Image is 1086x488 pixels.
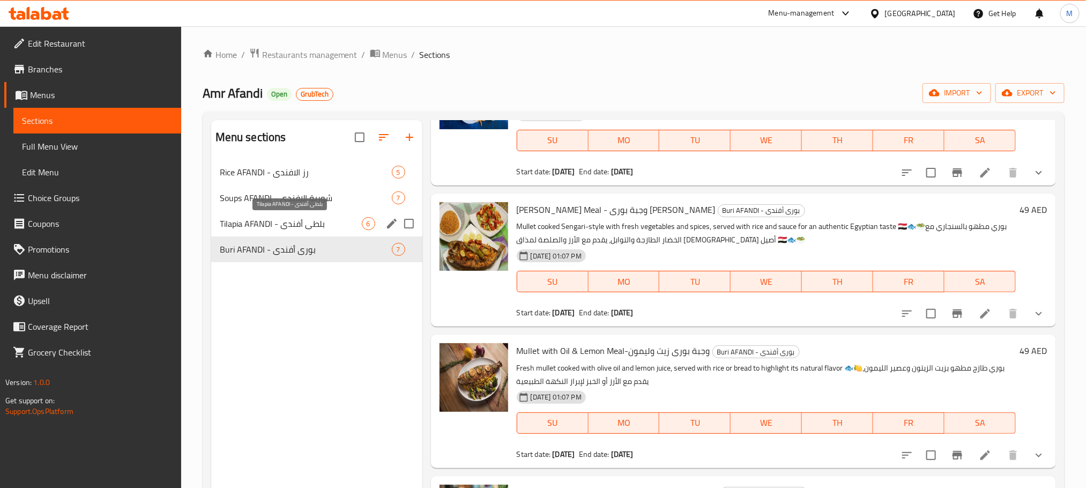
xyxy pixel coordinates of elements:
[579,306,609,320] span: End date:
[979,307,992,320] a: Edit menu item
[5,375,32,389] span: Version:
[1032,449,1045,462] svg: Show Choices
[13,108,181,134] a: Sections
[517,306,551,320] span: Start date:
[28,294,173,307] span: Upsell
[718,204,805,217] span: Buri AFANDI - بورى أفندى
[664,132,726,148] span: TU
[30,88,173,101] span: Menus
[894,442,920,468] button: sort-choices
[412,48,415,61] li: /
[659,412,731,434] button: TU
[1067,8,1073,19] span: M
[211,236,422,262] div: Buri AFANDI - بورى أفندى7
[28,217,173,230] span: Coupons
[220,217,362,230] span: Tilapia AFANDI - بلطى أفندى
[593,274,656,290] span: MO
[885,8,956,19] div: [GEOGRAPHIC_DATA]
[392,191,405,204] div: items
[894,301,920,327] button: sort-choices
[4,82,181,108] a: Menus
[806,274,869,290] span: TH
[526,251,586,261] span: [DATE] 01:07 PM
[4,236,181,262] a: Promotions
[28,346,173,359] span: Grocery Checklist
[211,159,422,185] div: Rice AFANDI - رز الافندي5
[517,361,1016,388] p: Fresh mullet cooked with olive oil and lemon juice, served with rice or bread to highlight its na...
[249,48,358,62] a: Restaurants management
[735,415,798,431] span: WE
[920,161,942,184] span: Select to update
[220,166,392,179] span: Rice AFANDI - رز الافندي
[392,193,405,203] span: 7
[877,415,940,431] span: FR
[28,63,173,76] span: Branches
[1032,307,1045,320] svg: Show Choices
[28,243,173,256] span: Promotions
[220,191,392,204] span: Soups AFANDI - شوربة الافندي
[517,271,589,292] button: SU
[392,166,405,179] div: items
[806,132,869,148] span: TH
[392,167,405,178] span: 5
[22,166,173,179] span: Edit Menu
[517,202,716,218] span: [PERSON_NAME] Meal - وجبة بورى [PERSON_NAME]
[877,274,940,290] span: FR
[931,86,983,100] span: import
[296,90,333,99] span: GrubTech
[4,56,181,82] a: Branches
[203,48,1065,62] nav: breadcrumb
[267,90,292,99] span: Open
[1026,442,1052,468] button: show more
[526,392,586,402] span: [DATE] 01:07 PM
[1000,301,1026,327] button: delete
[33,375,50,389] span: 1.0.0
[664,274,726,290] span: TU
[731,271,802,292] button: WE
[211,211,422,236] div: Tilapia AFANDI - بلطى أفندى6edit
[4,185,181,211] a: Choice Groups
[362,48,366,61] li: /
[4,288,181,314] a: Upsell
[923,83,991,103] button: import
[553,165,575,179] b: [DATE]
[4,339,181,365] a: Grocery Checklist
[517,447,551,461] span: Start date:
[894,160,920,186] button: sort-choices
[802,271,873,292] button: TH
[215,129,286,145] h2: Menu sections
[769,7,835,20] div: Menu-management
[944,271,1016,292] button: SA
[517,165,551,179] span: Start date:
[920,444,942,467] span: Select to update
[4,314,181,339] a: Coverage Report
[203,48,237,61] a: Home
[392,243,405,256] div: items
[28,269,173,282] span: Menu disclaimer
[949,132,1011,148] span: SA
[944,412,1016,434] button: SA
[5,394,55,408] span: Get support on:
[13,134,181,159] a: Full Menu View
[28,37,173,50] span: Edit Restaurant
[579,165,609,179] span: End date:
[517,220,1016,247] p: Mullet cooked Sengari-style with fresh vegetables and spices, served with rice and sauce for an a...
[553,306,575,320] b: [DATE]
[589,412,660,434] button: MO
[806,415,869,431] span: TH
[949,274,1011,290] span: SA
[712,345,800,358] div: Buri AFANDI - بورى أفندى
[1026,301,1052,327] button: show more
[5,404,73,418] a: Support.OpsPlatform
[873,271,944,292] button: FR
[920,302,942,325] span: Select to update
[949,415,1011,431] span: SA
[611,306,634,320] b: [DATE]
[664,415,726,431] span: TU
[517,130,589,151] button: SU
[203,81,263,105] span: Amr Afandi
[517,412,589,434] button: SU
[589,271,660,292] button: MO
[440,343,508,412] img: Mullet with Oil & Lemon Meal-وجبة بورى زيت وليمون
[611,165,634,179] b: [DATE]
